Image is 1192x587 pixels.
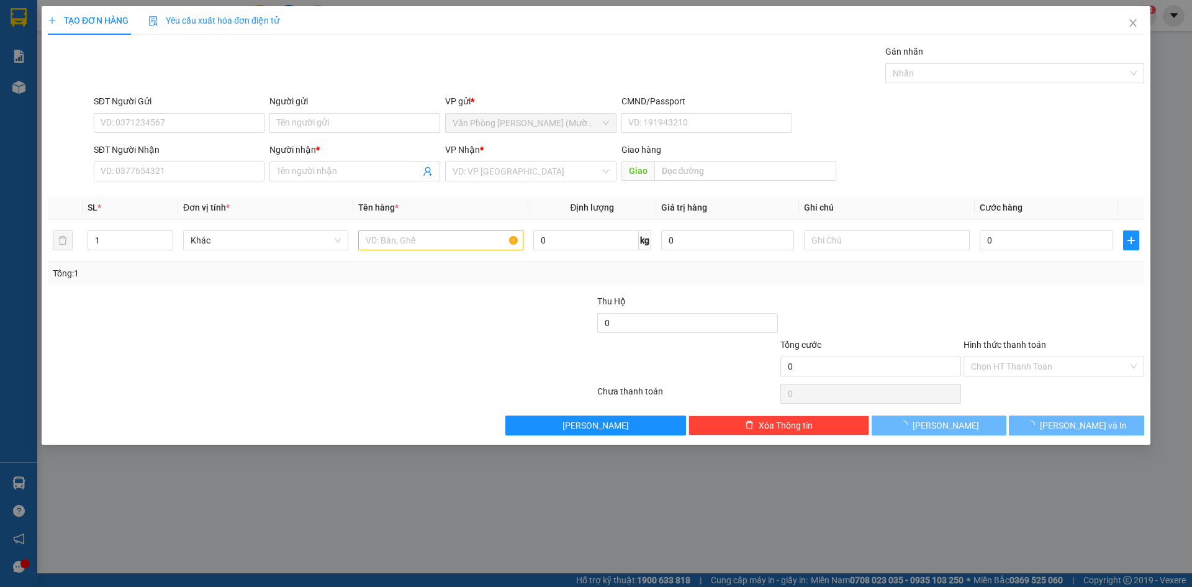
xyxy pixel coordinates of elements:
[654,161,836,181] input: Dọc đường
[104,47,171,57] b: [DOMAIN_NAME]
[571,202,615,212] span: Định lượng
[48,16,129,25] span: TẠO ĐƠN HÀNG
[1123,230,1139,250] button: plus
[148,16,279,25] span: Yêu cầu xuất hóa đơn điện tử
[269,143,440,157] div: Người nhận
[453,114,609,132] span: Văn Phòng Trần Phú (Mường Thanh)
[446,145,481,155] span: VP Nhận
[1026,421,1040,429] span: loading
[964,340,1046,350] label: Hình thức thanh toán
[1116,6,1150,41] button: Close
[780,340,821,350] span: Tổng cước
[563,419,630,432] span: [PERSON_NAME]
[148,16,158,26] img: icon
[446,94,616,108] div: VP gửi
[53,230,73,250] button: delete
[745,421,754,430] span: delete
[358,230,523,250] input: VD: Bàn, Ghế
[94,94,264,108] div: SĐT Người Gửi
[872,416,1006,435] button: [PERSON_NAME]
[639,230,651,250] span: kg
[53,266,460,280] div: Tổng: 1
[621,161,654,181] span: Giao
[94,143,264,157] div: SĐT Người Nhận
[805,230,970,250] input: Ghi Chú
[689,416,870,435] button: deleteXóa Thông tin
[596,385,779,406] div: Chưa thanh toán
[597,296,626,306] span: Thu Hộ
[104,59,171,75] li: (c) 2017
[1128,18,1138,28] span: close
[80,18,119,98] b: BIÊN NHẬN GỬI HÀNG
[661,230,795,250] input: 0
[913,419,980,432] span: [PERSON_NAME]
[980,202,1023,212] span: Cước hàng
[759,419,813,432] span: Xóa Thông tin
[900,421,913,429] span: loading
[423,166,433,176] span: user-add
[269,94,440,108] div: Người gửi
[1009,416,1144,435] button: [PERSON_NAME] và In
[16,80,70,139] b: [PERSON_NAME]
[621,145,661,155] span: Giao hàng
[1124,235,1139,245] span: plus
[661,202,707,212] span: Giá trị hàng
[621,94,792,108] div: CMND/Passport
[135,16,165,45] img: logo.jpg
[800,196,975,220] th: Ghi chú
[358,202,399,212] span: Tên hàng
[191,231,341,250] span: Khác
[48,16,56,25] span: plus
[885,47,923,57] label: Gán nhãn
[16,16,78,78] img: logo.jpg
[1040,419,1127,432] span: [PERSON_NAME] và In
[506,416,687,435] button: [PERSON_NAME]
[183,202,230,212] span: Đơn vị tính
[88,202,97,212] span: SL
